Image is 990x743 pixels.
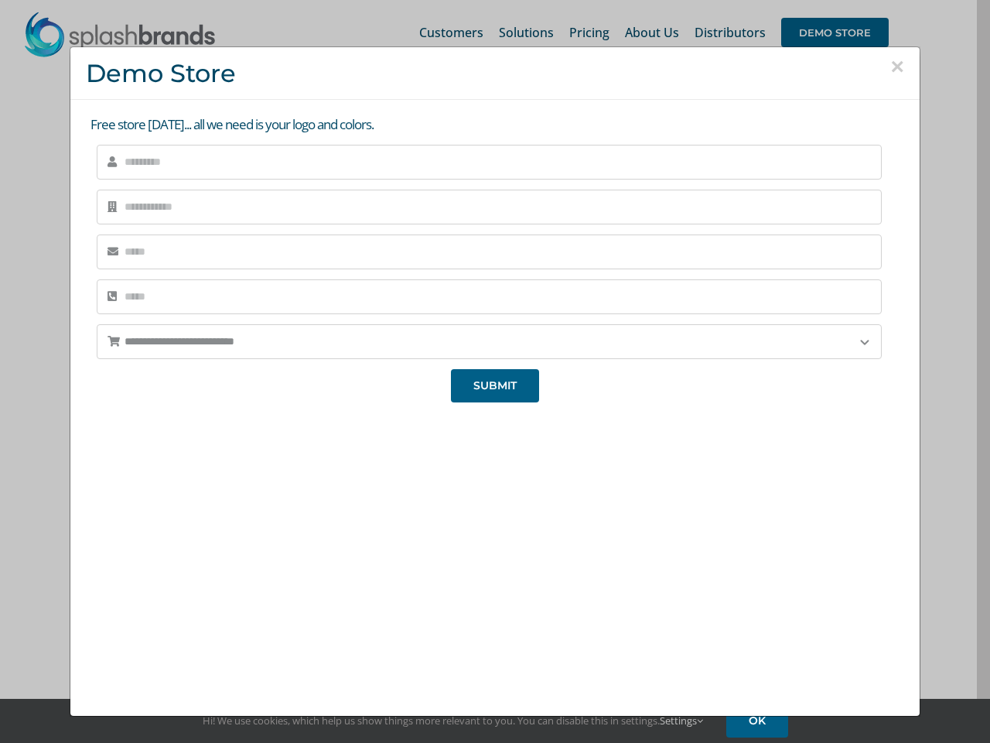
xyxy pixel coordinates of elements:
[451,369,539,402] button: SUBMIT
[241,414,749,700] iframe: SplashBrands Demo Store Overview
[890,55,904,78] button: Close
[473,379,517,392] span: SUBMIT
[90,115,904,135] p: Free store [DATE]... all we need is your logo and colors.
[86,59,904,87] h3: Demo Store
